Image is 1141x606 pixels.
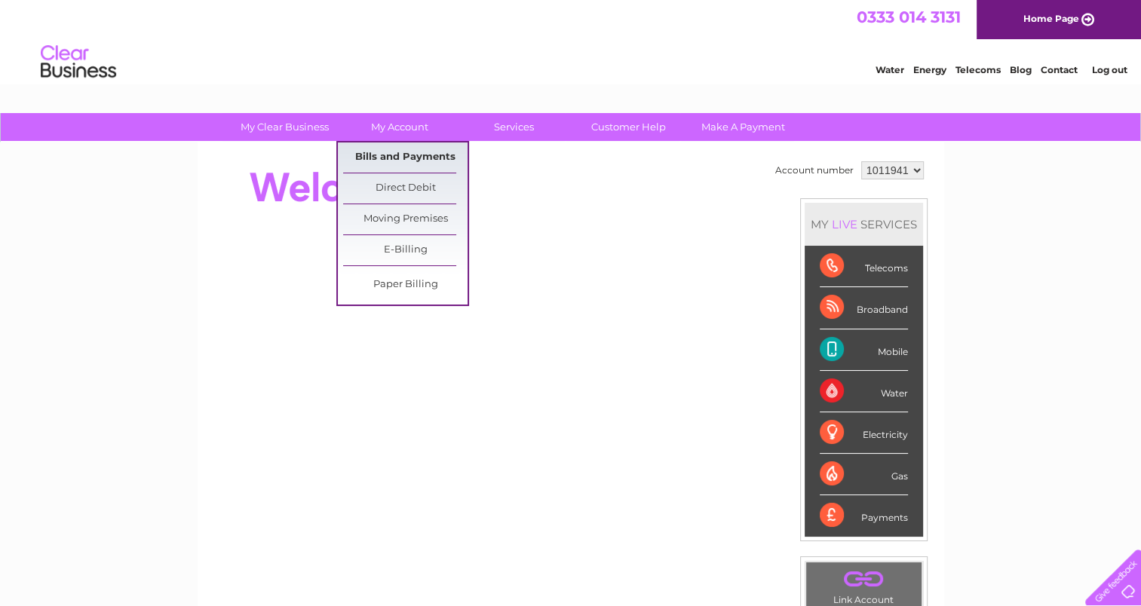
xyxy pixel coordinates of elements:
a: Energy [913,64,946,75]
a: Services [452,113,576,141]
div: Telecoms [820,246,908,287]
a: Contact [1041,64,1078,75]
a: E-Billing [343,235,468,265]
a: Customer Help [566,113,691,141]
div: Broadband [820,287,908,329]
a: Make A Payment [681,113,805,141]
div: Clear Business is a trading name of Verastar Limited (registered in [GEOGRAPHIC_DATA] No. 3667643... [215,8,928,73]
a: Paper Billing [343,270,468,300]
a: Log out [1091,64,1127,75]
div: Gas [820,454,908,495]
a: My Clear Business [222,113,347,141]
div: Water [820,371,908,412]
td: Account number [771,158,857,183]
a: Moving Premises [343,204,468,234]
a: My Account [337,113,462,141]
img: logo.png [40,39,117,85]
a: Blog [1010,64,1032,75]
a: 0333 014 3131 [857,8,961,26]
a: . [810,566,918,592]
div: Payments [820,495,908,536]
a: Water [876,64,904,75]
a: Bills and Payments [343,142,468,173]
div: LIVE [829,217,860,231]
div: Electricity [820,412,908,454]
div: Mobile [820,329,908,371]
a: Direct Debit [343,173,468,204]
div: MY SERVICES [805,203,923,246]
a: Telecoms [955,64,1001,75]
